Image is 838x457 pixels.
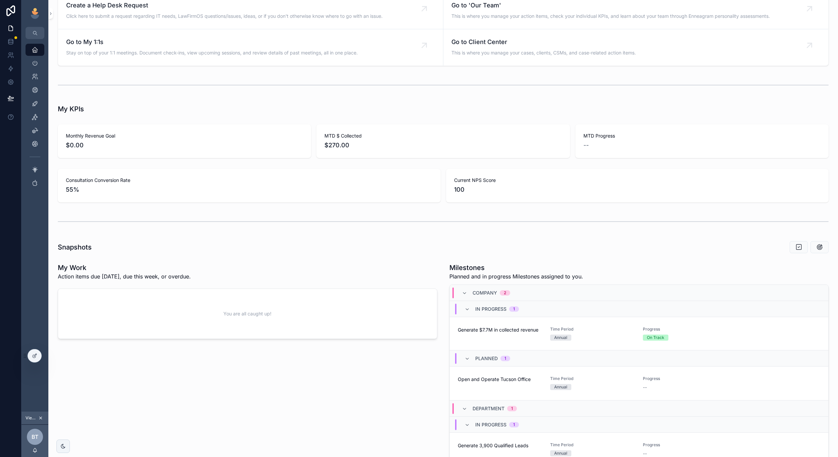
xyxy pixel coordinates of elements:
h1: My Work [58,263,191,272]
div: scrollable content [21,39,48,198]
span: Time Period [550,442,635,448]
span: Open and Operate Tucson Office [458,376,542,383]
span: MTD Progress [583,132,821,139]
span: MTD $ Collected [324,132,562,139]
h1: My KPIs [58,104,84,114]
img: App logo [30,8,40,19]
span: You are all caught up! [223,310,271,317]
span: Planned and in progress Milestones assigned to you. [449,272,583,280]
span: -- [643,384,647,391]
span: -- [643,450,647,457]
span: $270.00 [324,141,562,150]
span: Company [473,290,497,296]
span: Generate 3,900 Qualified Leads [458,442,542,449]
div: 1 [513,422,515,427]
span: In Progress [475,306,506,312]
div: 2 [504,290,506,296]
span: Monthly Revenue Goal [66,132,303,139]
span: Go to Client Center [451,37,636,47]
span: Create a Help Desk Request [66,1,383,10]
span: Go to 'Our Team' [451,1,770,10]
div: 1 [504,356,506,361]
span: Current NPS Score [454,177,821,184]
span: Go to My 1:1s [66,37,358,47]
span: Progress [643,327,727,332]
a: Open and Operate Tucson OfficeTime PeriodAnnualProgress-- [450,367,829,401]
div: Annual [554,335,567,341]
span: Viewing as [PERSON_NAME] [26,415,37,421]
span: This is where you manage your action items, check your individual KPIs, and learn about your team... [451,13,770,20]
span: BT [32,433,38,441]
span: Consultation Conversion Rate [66,177,433,184]
span: 100 [454,185,821,194]
div: 1 [511,406,513,411]
div: Annual [554,384,567,390]
span: Time Period [550,327,635,332]
h1: Snapshots [58,242,92,252]
span: Department [473,405,504,412]
div: Annual [554,450,567,456]
h1: Milestones [449,263,583,272]
span: $0.00 [66,141,303,150]
span: Time Period [550,376,635,381]
div: On Track [647,335,664,341]
span: This is where you manage your cases, clients, CSMs, and case-related action items. [451,49,636,56]
span: Stay on top of your 1:1 meetings. Document check-ins, view upcoming sessions, and review details ... [66,49,358,56]
span: Click here to submit a request regarding IT needs, LawFirmOS questions/issues, ideas, or if you d... [66,13,383,20]
span: Progress [643,442,727,448]
span: 55% [66,185,433,194]
span: Generate $7.7M in collected revenue [458,327,542,333]
a: Generate $7.7M in collected revenueTime PeriodAnnualProgressOn Track [450,317,829,350]
span: Progress [643,376,727,381]
span: -- [583,141,589,150]
div: 1 [513,306,515,312]
a: Go to Client CenterThis is where you manage your cases, clients, CSMs, and case-related action it... [443,29,829,66]
span: Planned [475,355,498,362]
p: Action items due [DATE], due this week, or overdue. [58,272,191,280]
a: Go to My 1:1sStay on top of your 1:1 meetings. Document check-ins, view upcoming sessions, and re... [58,29,443,66]
span: In Progress [475,421,506,428]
